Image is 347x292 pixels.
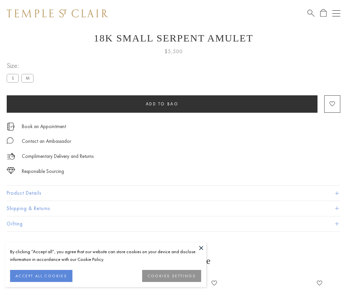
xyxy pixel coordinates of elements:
button: COOKIES SETTINGS [142,270,201,282]
label: M [21,74,34,82]
p: Complimentary Delivery and Returns [22,152,94,161]
button: Shipping & Returns [7,201,340,216]
button: Add to bag [7,95,317,113]
button: ACCEPT ALL COOKIES [10,270,72,282]
span: Size: [7,60,36,71]
a: Open Shopping Bag [320,9,327,17]
div: Contact an Ambassador [22,137,71,145]
img: Temple St. Clair [7,9,108,17]
button: Gifting [7,216,340,231]
h1: 18K Small Serpent Amulet [7,32,340,44]
div: Responsible Sourcing [22,167,64,176]
img: icon_delivery.svg [7,152,15,161]
img: icon_appointment.svg [7,123,15,130]
img: icon_sourcing.svg [7,167,15,174]
button: Product Details [7,186,340,201]
label: S [7,74,19,82]
div: By clicking “Accept all”, you agree that our website can store cookies on your device and disclos... [10,248,201,263]
button: Open navigation [332,9,340,17]
span: Add to bag [146,101,179,107]
span: $5,500 [165,47,183,56]
a: Book an Appointment [22,123,66,130]
img: MessageIcon-01_2.svg [7,137,13,144]
a: Search [307,9,314,17]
